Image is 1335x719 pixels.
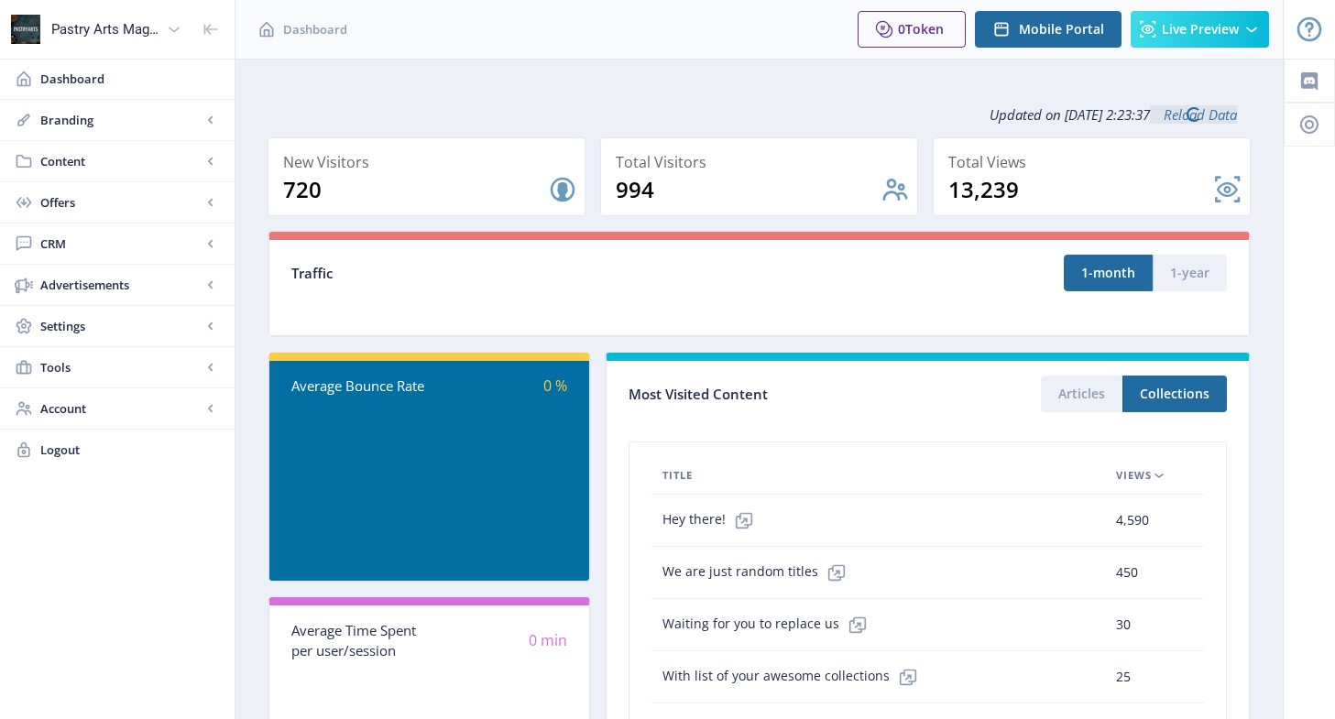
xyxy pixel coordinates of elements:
span: Dashboard [40,70,220,88]
span: 25 [1116,666,1131,688]
span: Account [40,399,202,418]
span: 0 % [543,376,567,396]
button: 1-year [1153,255,1227,291]
span: 4,590 [1116,509,1149,531]
div: Most Visited Content [629,380,928,409]
span: Waiting for you to replace us [662,606,876,643]
div: Total Visitors [616,149,910,175]
span: Dashboard [283,20,347,38]
span: Token [905,20,944,38]
span: Tools [40,358,202,376]
div: Average Bounce Rate [291,376,429,397]
a: Reload Data [1150,105,1237,124]
span: Views [1116,464,1152,486]
span: We are just random titles [662,554,855,591]
div: Pastry Arts Magazine [51,9,159,49]
button: 0Token [858,11,966,48]
span: Branding [40,111,202,129]
div: New Visitors [283,149,577,175]
span: Title [662,464,693,486]
span: With list of your awesome collections [662,659,926,695]
div: Total Views [948,149,1242,175]
span: Mobile Portal [1019,22,1104,37]
span: 450 [1116,561,1138,583]
span: 30 [1116,614,1131,636]
button: Mobile Portal [975,11,1122,48]
span: Advertisements [40,276,202,294]
span: CRM [40,234,202,253]
button: Collections [1122,376,1227,412]
div: Updated on [DATE] 2:23:37 [268,92,1251,137]
div: 0 min [429,630,566,651]
button: Articles [1041,376,1122,412]
span: Content [40,152,202,170]
span: Settings [40,317,202,335]
div: 994 [616,175,881,204]
img: properties.app_icon.png [11,15,40,44]
span: Offers [40,193,202,212]
span: Live Preview [1162,22,1239,37]
button: 1-month [1064,255,1153,291]
div: Traffic [291,263,760,284]
div: 720 [283,175,548,204]
div: Average Time Spent per user/session [291,620,429,661]
span: Logout [40,441,220,459]
span: Hey there! [662,502,762,539]
div: 13,239 [948,175,1213,204]
button: Live Preview [1131,11,1269,48]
